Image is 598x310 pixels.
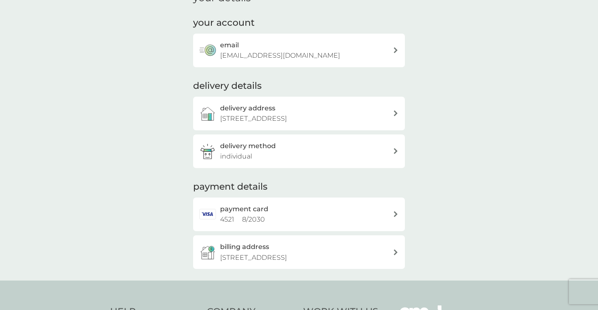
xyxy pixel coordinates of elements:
h2: payment details [193,181,267,193]
h3: email [220,40,239,51]
a: payment card4521 8/2030 [193,198,405,231]
p: [STREET_ADDRESS] [220,252,287,263]
p: [STREET_ADDRESS] [220,113,287,124]
a: delivery address[STREET_ADDRESS] [193,97,405,130]
span: 8 / 2030 [242,215,265,223]
button: email[EMAIL_ADDRESS][DOMAIN_NAME] [193,34,405,67]
p: [EMAIL_ADDRESS][DOMAIN_NAME] [220,50,340,61]
h2: payment card [220,204,268,215]
span: 4521 [220,215,234,223]
h2: your account [193,17,255,29]
p: individual [220,151,252,162]
h3: billing address [220,242,269,252]
a: delivery methodindividual [193,134,405,168]
h3: delivery address [220,103,275,114]
h3: delivery method [220,141,276,151]
h2: delivery details [193,80,262,93]
button: billing address[STREET_ADDRESS] [193,235,405,269]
